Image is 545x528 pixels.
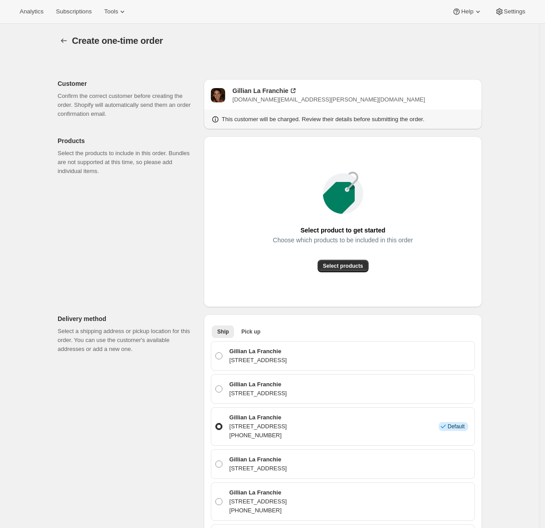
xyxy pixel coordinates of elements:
span: Subscriptions [56,8,92,15]
span: Default [448,423,465,430]
span: Ship [217,328,229,335]
p: Gillian La Franchie [229,413,287,422]
span: Pick up [241,328,260,335]
p: Customer [58,79,197,88]
span: Select products [323,262,363,270]
p: Select a shipping address or pickup location for this order. You can use the customer's available... [58,327,197,354]
span: Settings [504,8,525,15]
span: [DOMAIN_NAME][EMAIL_ADDRESS][PERSON_NAME][DOMAIN_NAME] [232,96,425,103]
button: Help [447,5,487,18]
p: Select the products to include in this order. Bundles are not supported at this time, so please a... [58,149,197,176]
button: Select products [318,260,369,272]
p: [STREET_ADDRESS] [229,464,287,473]
p: This customer will be charged. Review their details before submitting the order. [222,115,424,124]
p: Gillian La Franchie [229,380,287,389]
span: Select product to get started [301,224,386,237]
button: Analytics [14,5,49,18]
div: Gillian La Franchie [232,86,288,95]
p: [PHONE_NUMBER] [229,506,287,515]
p: Gillian La Franchie [229,488,287,497]
p: [STREET_ADDRESS] [229,422,287,431]
span: Choose which products to be included in this order [273,234,413,246]
p: [STREET_ADDRESS] [229,497,287,506]
span: Gillian La Franchie [211,88,225,102]
p: Gillian La Franchie [229,455,287,464]
button: Subscriptions [50,5,97,18]
p: [STREET_ADDRESS] [229,356,287,365]
p: Gillian La Franchie [229,347,287,356]
p: [STREET_ADDRESS] [229,389,287,398]
button: Tools [99,5,132,18]
p: Delivery method [58,314,197,323]
span: Help [461,8,473,15]
p: Products [58,136,197,145]
p: Confirm the correct customer before creating the order. Shopify will automatically send them an o... [58,92,197,118]
button: Settings [490,5,531,18]
span: Tools [104,8,118,15]
p: [PHONE_NUMBER] [229,431,287,440]
span: Create one-time order [72,36,163,46]
span: Analytics [20,8,43,15]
